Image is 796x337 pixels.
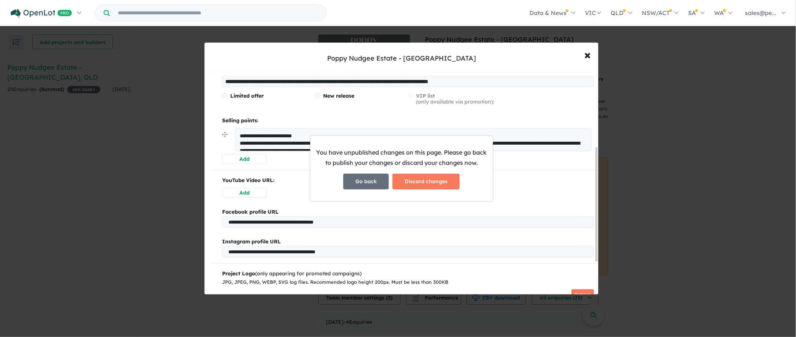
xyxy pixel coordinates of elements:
[392,174,460,189] button: Discard changes
[745,9,777,17] span: sales@pe...
[111,5,325,21] input: Try estate name, suburb, builder or developer
[343,174,389,189] button: Go back
[316,148,487,167] p: You have unpublished changes on this page. Please go back to publish your changes or discard your...
[11,9,72,18] img: Openlot PRO Logo White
